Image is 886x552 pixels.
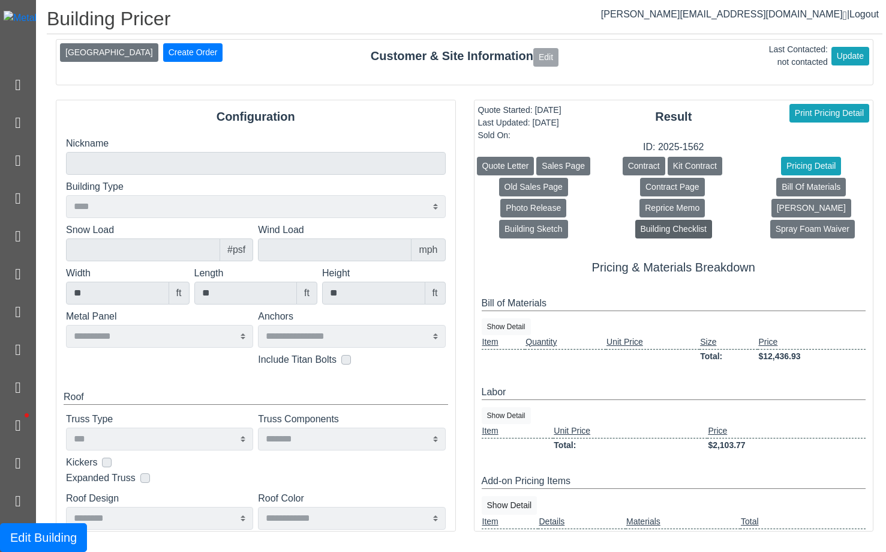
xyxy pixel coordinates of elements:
td: Details [538,515,626,529]
button: Photo Release [500,199,566,217]
button: Contract [623,157,665,175]
div: ft [425,282,446,305]
button: Quote Letter [477,157,534,175]
label: Length [194,266,318,281]
td: Total: [699,349,758,363]
div: Labor [482,385,866,400]
div: ft [296,282,317,305]
label: Roof Color [258,491,445,506]
button: Building Sketch [499,220,568,238]
td: Item [482,424,554,438]
td: Unit Price [606,335,699,350]
td: Total [740,515,866,529]
label: Include Titan Bolts [258,353,337,367]
label: Truss Components [258,412,445,426]
label: Wind Load [258,223,445,237]
a: [PERSON_NAME][EMAIL_ADDRESS][DOMAIN_NAME] [601,9,847,19]
div: Last Contacted: not contacted [769,43,828,68]
label: Metal Panel [66,309,253,324]
td: Item [482,335,525,350]
button: Show Detail [482,496,537,515]
td: $2,103.77 [707,438,866,452]
button: Create Order [163,43,223,62]
td: Price [707,424,866,438]
td: Unit Price [553,424,707,438]
label: Building Type [66,180,446,194]
td: $5,032.96 [740,529,866,543]
td: Size [699,335,758,350]
button: Print Pricing Detail [789,104,869,123]
td: Item [482,515,539,529]
div: Sold On: [478,129,561,142]
button: Building Checklist [635,220,713,238]
div: ID: 2025-1562 [474,140,873,154]
button: Contract Page [640,178,705,196]
label: Truss Type [66,412,253,426]
div: #psf [220,238,253,261]
button: Show Detail [482,318,531,335]
div: Customer & Site Information [56,47,873,66]
div: Roof [64,390,448,405]
td: Total: [626,529,740,543]
div: Configuration [56,108,455,126]
h1: Building Pricer [47,7,882,34]
div: ft [169,282,190,305]
button: Bill Of Materials [776,178,846,196]
span: • [11,396,42,435]
div: | [601,7,879,22]
span: Logout [849,9,879,19]
button: Spray Foam Waiver [770,220,855,238]
div: mph [411,238,445,261]
button: Reprice Memo [639,199,705,217]
div: Add-on Pricing Items [482,474,866,489]
label: Anchors [258,309,445,324]
button: Show Detail [482,407,531,424]
td: Quantity [525,335,606,350]
td: $12,436.93 [758,349,866,363]
button: Edit [533,48,558,67]
button: [GEOGRAPHIC_DATA] [60,43,158,62]
button: Old Sales Page [499,178,568,196]
button: Sales Page [536,157,590,175]
label: Width [66,266,190,281]
button: Kit Contract [668,157,722,175]
td: Materials [626,515,740,529]
button: [PERSON_NAME] [771,199,851,217]
label: Snow Load [66,223,253,237]
div: Result [474,108,873,126]
td: Total: [553,438,707,452]
label: Expanded Truss [66,471,136,485]
td: Price [758,335,866,350]
h5: Pricing & Materials Breakdown [482,260,866,274]
div: Last Updated: [DATE] [478,117,561,129]
img: Metals Direct Inc Logo [4,11,109,25]
button: Update [831,47,869,65]
div: Bill of Materials [482,296,866,311]
button: Pricing Detail [781,157,841,175]
label: Kickers [66,455,97,470]
label: Nickname [66,136,446,151]
label: Roof Design [66,491,253,506]
div: Quote Started: [DATE] [478,104,561,117]
label: Height [322,266,446,281]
